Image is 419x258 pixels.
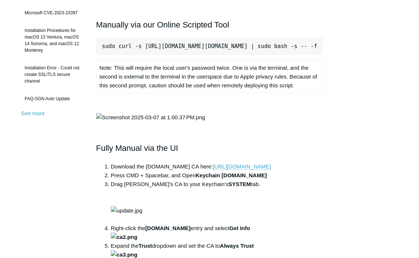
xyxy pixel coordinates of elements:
a: [URL][DOMAIN_NAME] [213,163,271,170]
img: Screenshot 2025-03-07 at 1.00.37 PM.png [96,113,205,122]
h2: Manually via our Online Scripted Tool [96,18,323,31]
a: FAQ-SGN Auto Update [21,92,85,106]
strong: [DOMAIN_NAME] [145,225,190,231]
img: ca2.png [111,233,138,241]
a: See more [21,110,45,116]
li: Press CMD + Spacebar, and Open [111,171,323,180]
li: Right-click the entry and select [111,224,323,241]
pre: sudo curl -s [URL][DOMAIN_NAME][DOMAIN_NAME] | sudo bash -s -- -f [96,38,323,55]
a: Microsoft CVE-2023-23397 [21,6,85,20]
td: Note: This will require the local user's password twice. One is via the terminal, and the second ... [96,61,323,93]
li: Drag [PERSON_NAME]'s CA to your Keychain's tab. [111,180,323,224]
a: Installation Error - Could not create SSL/TLS secure channel [21,61,85,88]
h2: Fully Manual via the UI [96,142,323,155]
strong: Trust [139,243,152,249]
img: update.jpg [111,206,142,215]
a: Installation Procedures for macOS 13 Ventura, macOS 14 Sonoma, and macOS 12 Monterey [21,23,85,57]
strong: SYSTEM [229,181,251,187]
strong: Keychain [DOMAIN_NAME] [196,172,267,178]
strong: Always Trust [111,243,254,258]
li: Download the [DOMAIN_NAME] CA here: [111,162,323,171]
strong: Get Info [111,225,250,240]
